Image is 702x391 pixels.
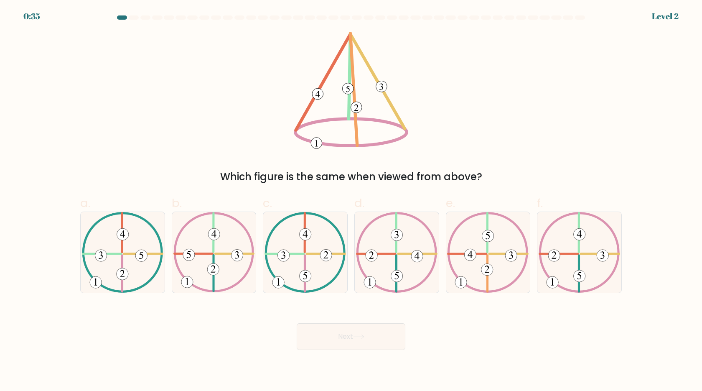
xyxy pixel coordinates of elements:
[263,195,272,211] span: c.
[446,195,455,211] span: e.
[297,323,405,350] button: Next
[80,195,90,211] span: a.
[652,10,679,23] div: Level 2
[23,10,40,23] div: 0:35
[537,195,543,211] span: f.
[85,169,617,184] div: Which figure is the same when viewed from above?
[172,195,182,211] span: b.
[354,195,364,211] span: d.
